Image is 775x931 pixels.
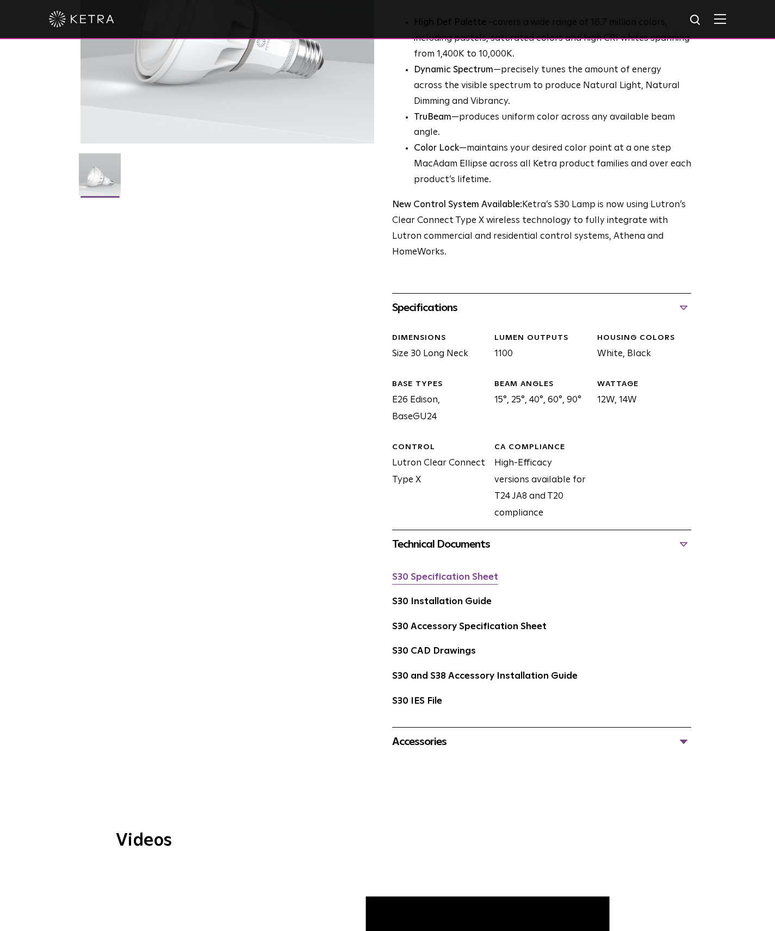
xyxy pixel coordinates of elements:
[414,110,692,141] li: —produces uniform color across any available beam angle.
[589,379,692,426] div: 12W, 14W
[597,379,692,390] div: WATTAGE
[414,113,451,122] strong: TruBeam
[384,333,487,363] div: Size 30 Long Neck
[414,65,493,75] strong: Dynamic Spectrum
[414,144,459,153] strong: Color Lock
[392,536,692,553] div: Technical Documents
[392,379,487,390] div: BASE TYPES
[392,442,487,453] div: CONTROL
[392,622,547,631] a: S30 Accessory Specification Sheet
[597,333,692,344] div: HOUSING COLORS
[486,379,589,426] div: 15°, 25°, 40°, 60°, 90°
[714,14,726,24] img: Hamburger%20Nav.svg
[392,333,487,344] div: DIMENSIONS
[486,442,589,522] div: High-Efficacy versions available for T24 JA8 and T20 compliance
[392,299,692,316] div: Specifications
[49,11,114,27] img: ketra-logo-2019-white
[116,832,660,849] h3: Videos
[689,14,703,27] img: search icon
[589,333,692,363] div: White, Black
[79,153,121,203] img: S30-Lamp-Edison-2021-Web-Square
[392,197,692,260] p: Ketra’s S30 Lamp is now using Lutron’s Clear Connect Type X wireless technology to fully integrat...
[494,379,589,390] div: BEAM ANGLES
[494,333,589,344] div: LUMEN OUTPUTS
[384,379,487,426] div: E26 Edison, BaseGU24
[486,333,589,363] div: 1100
[392,200,522,209] strong: New Control System Available:
[384,442,487,522] div: Lutron Clear Connect Type X
[392,733,692,750] div: Accessories
[392,597,492,606] a: S30 Installation Guide
[494,442,589,453] div: CA COMPLIANCE
[392,573,498,582] a: S30 Specification Sheet
[392,647,476,656] a: S30 CAD Drawings
[414,63,692,110] li: —precisely tunes the amount of energy across the visible spectrum to produce Natural Light, Natur...
[414,141,692,188] li: —maintains your desired color point at a one step MacAdam Ellipse across all Ketra product famili...
[392,672,578,681] a: S30 and S38 Accessory Installation Guide
[392,697,442,706] a: S30 IES File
